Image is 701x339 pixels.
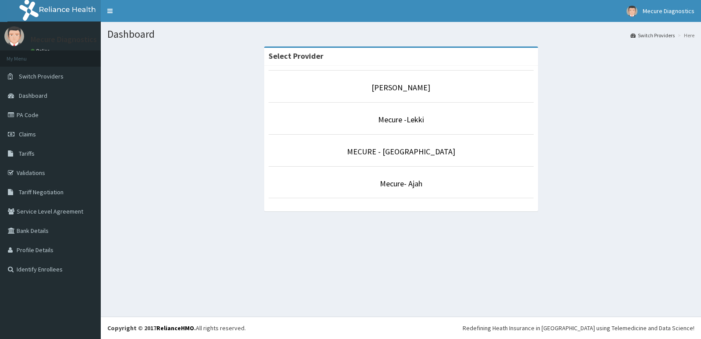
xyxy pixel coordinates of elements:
[156,324,194,332] a: RelianceHMO
[107,29,694,40] h1: Dashboard
[630,32,675,39] a: Switch Providers
[19,130,36,138] span: Claims
[19,72,64,80] span: Switch Providers
[4,26,24,46] img: User Image
[676,32,694,39] li: Here
[627,6,637,17] img: User Image
[101,317,701,339] footer: All rights reserved.
[19,92,47,100] span: Dashboard
[380,178,422,189] a: Mecure- Ajah
[19,150,35,157] span: Tariffs
[31,48,52,54] a: Online
[378,114,424,125] a: Mecure -Lekki
[31,36,97,43] p: Mecure Diagnostics
[372,82,430,93] a: [PERSON_NAME]
[19,188,64,196] span: Tariff Negotiation
[269,51,323,61] strong: Select Provider
[643,7,694,15] span: Mecure Diagnostics
[463,324,694,332] div: Redefining Heath Insurance in [GEOGRAPHIC_DATA] using Telemedicine and Data Science!
[347,146,455,157] a: MECURE - [GEOGRAPHIC_DATA]
[107,324,196,332] strong: Copyright © 2017 .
